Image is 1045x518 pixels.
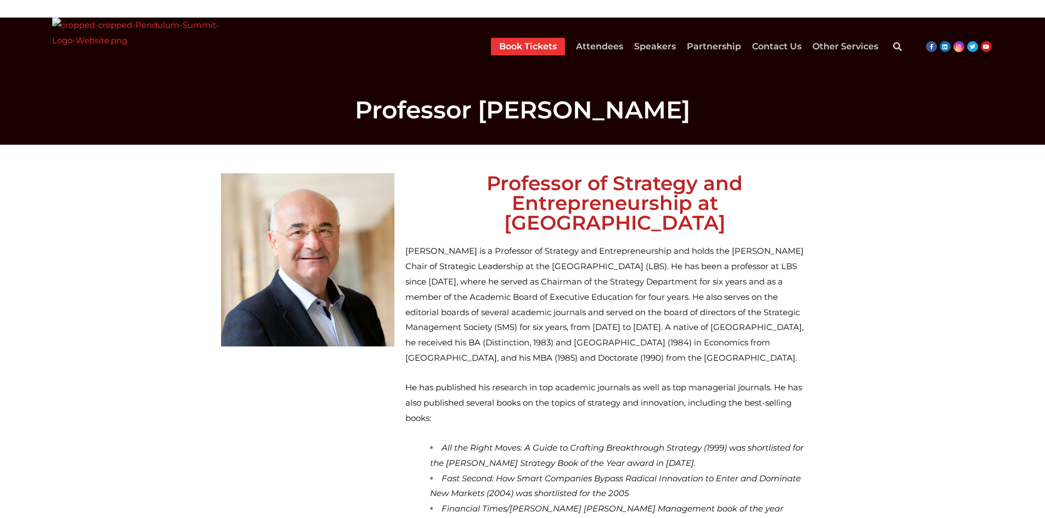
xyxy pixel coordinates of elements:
a: Speakers [634,38,676,55]
em: Fast Second: How Smart Companies Bypass Radical Innovation to Enter and Dominate New Markets (200... [430,473,801,499]
em: All the Right Moves: A Guide to Crafting Breakthrough Strategy (1999) was shortlisted for the [PE... [430,442,804,468]
span: He has published his research in top academic journals as well as top managerial journals. He has... [405,382,802,423]
h2: Professor of Strategy and Entrepreneurship at [GEOGRAPHIC_DATA] [405,173,824,232]
a: Contact Us [752,38,801,55]
img: cropped-cropped-Pendulum-Summit-Logo-Website.png [52,18,222,75]
h1: Professor [PERSON_NAME] [216,98,830,122]
a: Attendees [576,38,623,55]
div: Search [886,36,908,58]
span: [PERSON_NAME] is a Professor of Strategy and Entrepreneurship and holds the [PERSON_NAME] Chair o... [405,246,804,363]
nav: Menu [491,38,878,55]
a: Book Tickets [499,38,557,55]
a: Partnership [687,38,741,55]
a: Other Services [812,38,878,55]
